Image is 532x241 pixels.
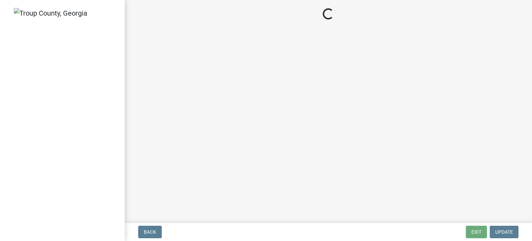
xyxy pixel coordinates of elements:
[495,229,513,235] span: Update
[466,226,487,238] button: Exit
[144,229,156,235] span: Back
[14,8,87,18] img: Troup County, Georgia
[138,226,162,238] button: Back
[490,226,518,238] button: Update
